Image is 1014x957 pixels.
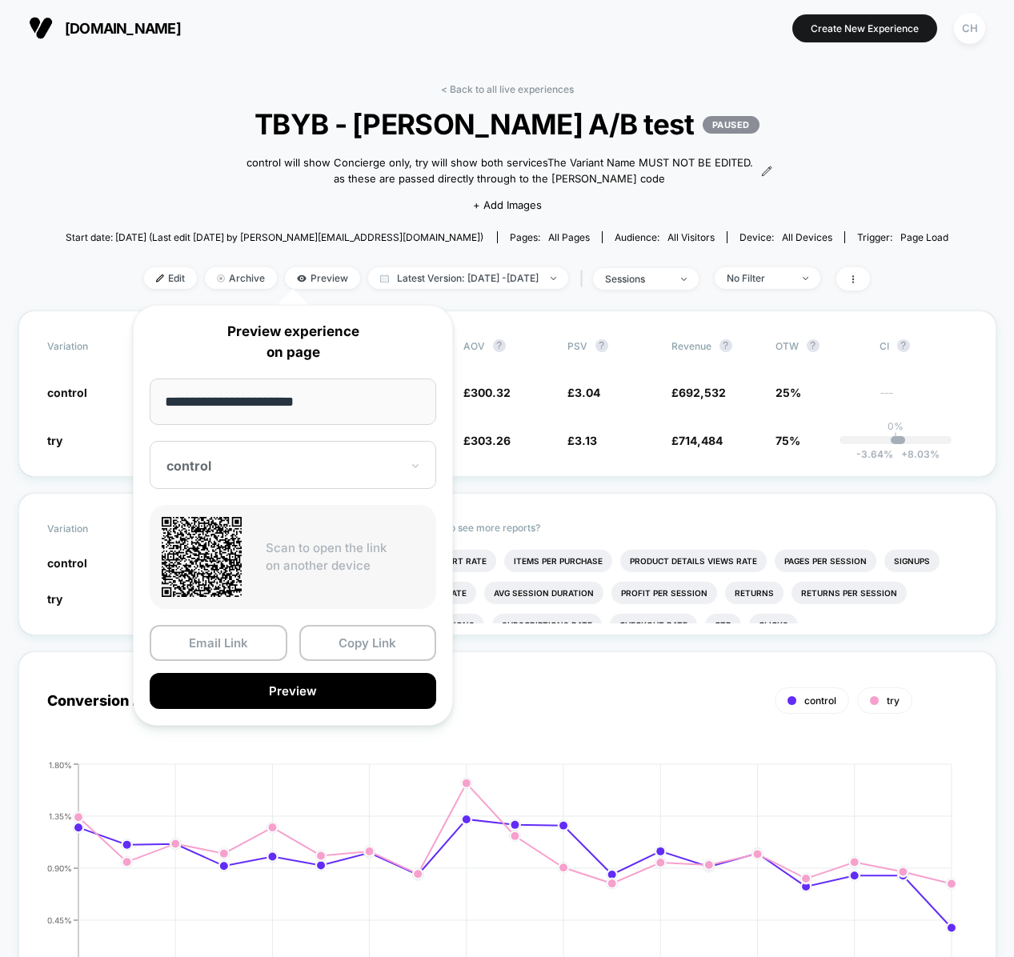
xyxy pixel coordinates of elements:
span: Preview [285,267,360,289]
span: All Visitors [667,231,715,243]
span: Edit [144,267,197,289]
span: £ [463,434,511,447]
span: control [47,386,87,399]
button: Preview [150,673,436,709]
span: Archive [205,267,277,289]
span: Variation [47,522,135,535]
li: Signups [884,550,940,572]
div: Trigger: [857,231,948,243]
tspan: 1.35% [49,811,72,821]
button: ? [493,339,506,352]
span: 3.04 [575,386,600,399]
img: calendar [380,274,389,282]
button: ? [595,339,608,352]
img: end [217,274,225,282]
li: Subscriptions Rate [492,614,602,636]
span: OTW [776,339,864,352]
button: Copy Link [299,625,437,661]
div: CH [954,13,985,44]
span: Start date: [DATE] (Last edit [DATE] by [PERSON_NAME][EMAIL_ADDRESS][DOMAIN_NAME]) [66,231,483,243]
span: Device: [727,231,844,243]
span: £ [671,434,723,447]
span: 8.03 % [893,448,940,460]
p: | [894,432,897,444]
div: No Filter [727,272,791,284]
span: 75% [776,434,800,447]
a: < Back to all live experiences [441,83,574,95]
button: ? [897,339,910,352]
tspan: 0.90% [47,863,72,873]
button: ? [719,339,732,352]
li: Product Details Views Rate [620,550,767,572]
p: Scan to open the link on another device [266,539,424,575]
span: try [47,434,62,447]
span: control [47,556,87,570]
span: + Add Images [473,198,542,211]
li: Returns [725,582,784,604]
span: 3.13 [575,434,597,447]
span: Revenue [671,340,711,352]
span: try [887,695,900,707]
span: 300.32 [471,386,511,399]
button: CH [949,12,990,45]
img: end [803,277,808,280]
button: Create New Experience [792,14,937,42]
span: CI [880,339,968,352]
span: --- [880,388,968,400]
span: control will show Concierge only, try will show both servicesThe Variant Name MUST NOT BE EDITED.... [242,155,756,186]
span: 714,484 [679,434,723,447]
span: £ [567,434,597,447]
span: all pages [548,231,590,243]
span: 303.26 [471,434,511,447]
img: Visually logo [29,16,53,40]
span: try [47,592,62,606]
button: [DOMAIN_NAME] [24,15,186,41]
span: all devices [782,231,832,243]
span: Latest Version: [DATE] - [DATE] [368,267,568,289]
span: £ [671,386,726,399]
p: PAUSED [703,116,759,134]
li: Profit Per Session [611,582,717,604]
span: | [576,267,593,290]
li: Pages Per Session [775,550,876,572]
span: PSV [567,340,587,352]
span: Page Load [900,231,948,243]
span: £ [567,386,600,399]
img: end [681,278,687,281]
span: -3.64 % [856,448,893,460]
span: + [901,448,908,460]
li: Avg Session Duration [484,582,603,604]
span: 692,532 [679,386,726,399]
span: [DOMAIN_NAME] [65,20,181,37]
span: TBYB - [PERSON_NAME] A/B test [110,107,904,141]
li: Returns Per Session [792,582,907,604]
img: edit [156,274,164,282]
span: Variation [47,339,135,352]
button: Email Link [150,625,287,661]
li: Checkout Rate [610,614,697,636]
img: end [551,277,556,280]
li: Clicks [749,614,798,636]
span: 25% [776,386,801,399]
li: Ctr [705,614,741,636]
span: AOV [463,340,485,352]
p: Would like to see more reports? [398,522,967,534]
p: 0% [888,420,904,432]
span: control [804,695,836,707]
div: Audience: [615,231,715,243]
p: Preview experience on page [150,322,436,362]
div: Pages: [510,231,590,243]
li: Items Per Purchase [504,550,612,572]
button: ? [807,339,820,352]
tspan: 1.80% [49,760,72,770]
span: £ [463,386,511,399]
div: sessions [605,273,669,285]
